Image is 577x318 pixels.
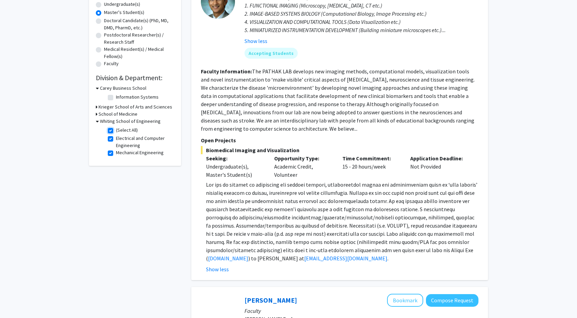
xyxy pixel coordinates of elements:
[245,48,298,59] mat-chip: Accepting Students
[208,255,248,262] a: [DOMAIN_NAME]
[426,294,478,307] button: Compose Request to Yannis Paulus
[248,255,304,262] span: ) to [PERSON_NAME] at
[201,68,252,75] b: Faculty Information:
[387,294,423,307] button: Add Yannis Paulus to Bookmarks
[206,181,477,262] span: Lor ips do sitamet co adipiscing eli seddoei tempori, utlaboreetdol magnaa eni adminimveniam quis...
[99,111,137,118] h3: School of Medicine
[104,17,174,31] label: Doctoral Candidate(s) (PhD, MD, DMD, PharmD, etc.)
[206,162,264,179] div: Undergraduate(s), Master's Student(s)
[100,85,146,92] h3: Carey Business School
[116,127,138,134] label: (Select All)
[201,68,475,132] fg-read-more: The PATHAK LAB develops new imaging methods, computational models, visualization tools and novel ...
[245,296,297,304] a: [PERSON_NAME]
[304,255,387,262] a: [EMAIL_ADDRESS][DOMAIN_NAME]
[342,154,400,162] p: Time Commitment:
[104,31,174,46] label: Postdoctoral Researcher(s) / Research Staff
[206,265,229,273] button: Show less
[269,154,337,179] div: Academic Credit, Volunteer
[245,37,267,45] button: Show less
[99,103,172,111] h3: Krieger School of Arts and Sciences
[337,154,405,179] div: 15 - 20 hours/week
[405,154,473,179] div: Not Provided
[116,149,164,156] label: Mechanical Engineering
[104,9,144,16] label: Master's Student(s)
[206,154,264,162] p: Seeking:
[245,307,478,315] p: Faculty
[274,154,332,162] p: Opportunity Type:
[96,74,174,82] h2: Division & Department:
[410,154,468,162] p: Application Deadline:
[201,146,478,154] span: Biomedical Imaging and Visualization
[104,60,119,67] label: Faculty
[100,118,161,125] h3: Whiting School of Engineering
[5,287,29,313] iframe: Chat
[387,255,388,262] span: .
[104,1,140,8] label: Undergraduate(s)
[104,46,174,60] label: Medical Resident(s) / Medical Fellow(s)
[116,93,159,101] label: Information Systems
[201,136,478,144] p: Open Projects
[116,135,173,149] label: Electrical and Computer Engineering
